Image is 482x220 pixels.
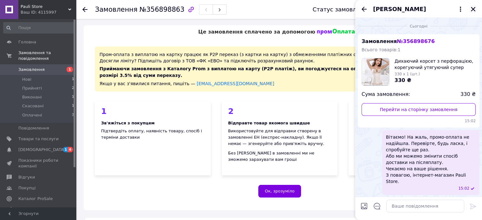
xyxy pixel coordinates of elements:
[362,118,476,124] span: 15:02 12.08.2025
[397,38,434,44] span: № 356898676
[18,39,36,45] span: Головна
[258,185,301,198] button: Ок, зрозуміло
[458,186,469,191] span: 15:02 12.08.2025
[72,77,74,82] span: 1
[101,121,155,125] b: Зв'яжіться з покупцем
[317,29,355,35] img: evopay logo
[18,136,59,142] span: Товари та послуги
[373,5,426,13] span: [PERSON_NAME]
[100,80,460,87] div: Якщо у вас з'явилися питання, пишіть —
[22,94,42,100] span: Виконані
[18,158,59,169] span: Показники роботи компанії
[373,5,464,13] button: [PERSON_NAME]
[3,22,75,34] input: Пошук
[63,147,68,152] span: 1
[22,77,31,82] span: Нові
[228,150,331,163] div: Без [PERSON_NAME] в замовленні ми не зможемо зарахувати вам гроші
[82,6,87,13] div: Повернутися назад
[362,58,389,85] img: 6757208789_w100_h100_dyshaschij-korset-s.jpg
[72,85,74,91] span: 2
[18,50,76,61] span: Замовлення та повідомлення
[101,128,204,141] div: Підтвердіть оплату, наявність товару, спосіб і терміни доставки
[21,9,76,15] div: Ваш ID: 4115997
[362,91,410,98] span: Сума замовлення:
[228,128,331,147] div: Використовуйте для відправки створену в замовленні ЕН (експрес-накладну). Якщо її немає — згенеру...
[18,185,35,191] span: Покупці
[22,103,44,109] span: Скасовані
[18,125,49,131] span: Повідомлення
[100,66,457,78] span: Приймаючи замовлення з Каталогу Prom з виплатою на карту (Р2Р платіж), ви погоджуєтеся на оплату ...
[265,189,295,193] span: Ок, зрозуміло
[22,112,42,118] span: Оплачені
[18,67,45,72] span: Замовлення
[139,6,184,13] span: №356898863
[72,112,74,118] span: 3
[22,85,42,91] span: Прийняті
[395,58,476,71] span: Дихаючий корсет з перфорацією, корегуючий утягуючий супер стягуючий корсет.
[469,5,477,13] button: Закрити
[395,72,420,76] span: 330 x 1 (шт.)
[373,202,381,210] button: Відкрити шаблони відповідей
[18,207,40,212] span: Аналітика
[95,47,465,91] div: Пром-оплата з виплатою на картку працює як P2P переказ (з картки на картку) з обмеженнями платіжн...
[312,6,371,13] div: Статус замовлення
[362,103,476,116] a: Перейти на сторінку замовлення
[198,29,315,35] span: Це замовлення сплачено за допомогою
[360,5,368,13] button: Назад
[18,147,65,153] span: [DEMOGRAPHIC_DATA]
[228,121,310,125] b: Відправте товар якомога швидше
[21,4,68,9] span: Pauli Store
[362,47,401,52] span: Всього товарів: 1
[101,107,204,115] div: 1
[18,174,35,180] span: Відгуки
[18,196,53,202] span: Каталог ProSale
[228,107,331,115] div: 2
[72,103,74,109] span: 1
[197,81,274,86] a: [EMAIL_ADDRESS][DOMAIN_NAME]
[407,24,430,29] span: Сьогодні
[95,6,138,13] span: Замовлення
[72,94,74,100] span: 1
[362,38,435,44] span: Замовлення
[358,23,479,29] div: 12.08.2025
[68,147,73,152] span: 4
[386,134,476,185] span: Вітаємо! На жаль, промо-оплата не надійшла. Перевірте, будь ласка, і спробуйте ще раз. Або ми мож...
[395,77,411,83] span: 330 ₴
[67,67,73,72] span: 1
[460,91,476,98] span: 330 ₴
